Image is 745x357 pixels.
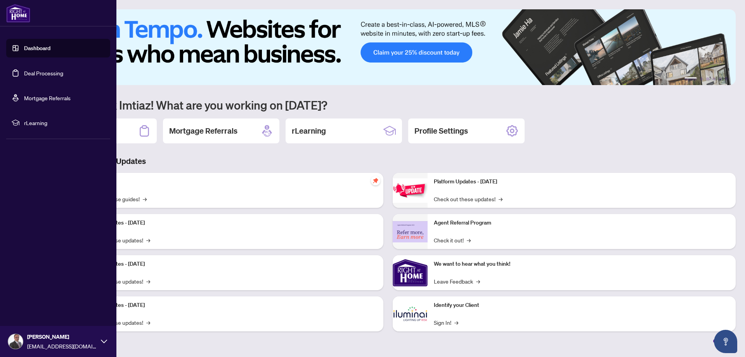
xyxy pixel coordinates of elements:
h2: Profile Settings [414,125,468,136]
a: Dashboard [24,45,50,52]
button: 5 [719,77,722,80]
button: 1 [684,77,697,80]
h1: Welcome back Imtiaz! What are you working on [DATE]? [40,98,736,112]
button: 6 [725,77,728,80]
button: Open asap [714,330,737,353]
span: → [143,195,147,203]
img: Agent Referral Program [393,221,428,242]
img: Platform Updates - June 23, 2025 [393,178,428,203]
h3: Brokerage & Industry Updates [40,156,736,167]
img: Profile Icon [8,334,23,349]
p: We want to hear what you think! [434,260,729,268]
span: → [454,318,458,327]
span: rLearning [24,118,105,127]
a: Deal Processing [24,70,63,77]
h2: rLearning [292,125,326,136]
img: We want to hear what you think! [393,255,428,290]
button: 2 [700,77,703,80]
p: Platform Updates - [DATE] [81,260,377,268]
button: 4 [712,77,716,80]
p: Identify your Client [434,301,729,310]
span: [PERSON_NAME] [27,333,97,341]
span: → [467,236,471,244]
p: Platform Updates - [DATE] [81,301,377,310]
span: → [499,195,502,203]
span: → [146,277,150,286]
span: → [146,236,150,244]
p: Platform Updates - [DATE] [81,219,377,227]
p: Agent Referral Program [434,219,729,227]
p: Platform Updates - [DATE] [434,178,729,186]
img: Slide 0 [40,9,736,85]
p: Self-Help [81,178,377,186]
h2: Mortgage Referrals [169,125,237,136]
img: logo [6,4,30,23]
a: Check it out!→ [434,236,471,244]
a: Sign In!→ [434,318,458,327]
span: pushpin [371,176,380,185]
span: → [146,318,150,327]
a: Check out these updates!→ [434,195,502,203]
span: → [476,277,480,286]
span: [EMAIL_ADDRESS][DOMAIN_NAME] [27,342,97,350]
a: Mortgage Referrals [24,94,71,101]
button: 3 [706,77,709,80]
img: Identify your Client [393,296,428,331]
a: Leave Feedback→ [434,277,480,286]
